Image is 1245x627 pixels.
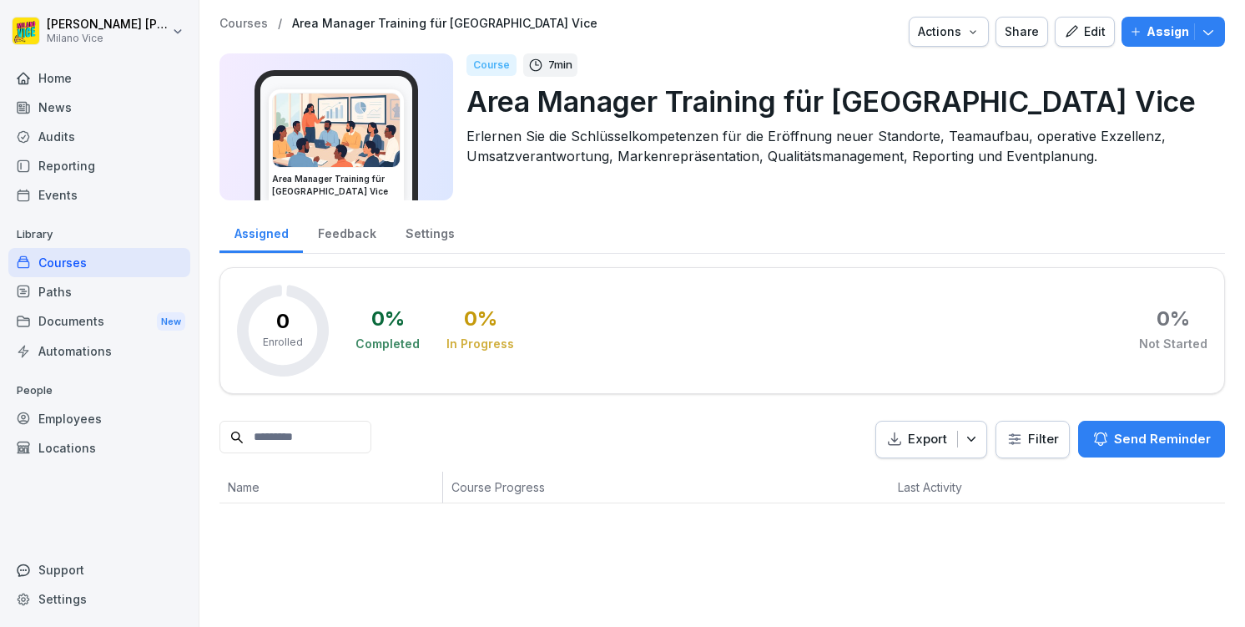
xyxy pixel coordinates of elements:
button: Send Reminder [1078,421,1225,458]
a: Automations [8,336,190,366]
div: In Progress [446,336,514,352]
div: Filter [1006,431,1059,447]
div: Support [8,555,190,584]
div: Share [1005,23,1039,41]
a: Courses [8,248,190,277]
p: 0 [276,311,290,331]
a: Reporting [8,151,190,180]
p: Course Progress [451,478,714,496]
a: News [8,93,190,122]
a: Home [8,63,190,93]
a: DocumentsNew [8,306,190,337]
a: Feedback [303,210,391,253]
p: Milano Vice [47,33,169,44]
button: Actions [909,17,989,47]
p: 7 min [548,57,572,73]
a: Paths [8,277,190,306]
div: Course [466,54,517,76]
button: Export [875,421,987,458]
div: Completed [355,336,420,352]
p: Assign [1147,23,1189,41]
a: Courses [219,17,268,31]
div: 0 % [464,309,497,329]
p: Name [228,478,434,496]
p: People [8,377,190,404]
p: Last Activity [898,478,1021,496]
p: Send Reminder [1114,430,1211,448]
button: Assign [1122,17,1225,47]
img: vp6ee53rhz60h5ikg2upl29e.png [273,94,400,167]
button: Edit [1055,17,1115,47]
a: Events [8,180,190,210]
a: Audits [8,122,190,151]
div: 0 % [1157,309,1190,329]
p: Export [908,430,947,449]
div: Actions [918,23,980,41]
p: [PERSON_NAME] [PERSON_NAME] [47,18,169,32]
p: Library [8,221,190,248]
div: Documents [8,306,190,337]
p: Erlernen Sie die Schlüsselkompetenzen für die Eröffnung neuer Standorte, Teamaufbau, operative Ex... [466,126,1212,166]
p: Area Manager Training für [GEOGRAPHIC_DATA] Vice [466,80,1212,123]
div: New [157,312,185,331]
a: Employees [8,404,190,433]
a: Assigned [219,210,303,253]
a: Locations [8,433,190,463]
button: Share [995,17,1048,47]
div: Not Started [1139,336,1207,352]
h3: Area Manager Training für [GEOGRAPHIC_DATA] Vice [272,173,401,198]
button: Filter [996,422,1069,458]
p: Enrolled [263,335,303,350]
div: 0 % [371,309,405,329]
a: Area Manager Training für [GEOGRAPHIC_DATA] Vice [292,17,597,31]
div: Edit [1064,23,1106,41]
p: / [278,17,282,31]
a: Settings [8,584,190,614]
a: Settings [391,210,469,253]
